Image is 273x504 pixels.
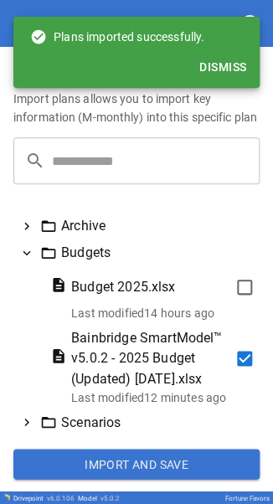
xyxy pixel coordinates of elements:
[71,305,253,321] p: Last modified 14 hours ago
[13,90,260,127] h6: Import plans allows you to import key information (M-monthly) into this specific plan
[13,494,75,501] div: Drivepoint
[3,493,10,500] img: Drivepoint
[13,449,260,479] button: Import and Save
[40,243,253,263] div: Budgets
[71,328,227,388] span: Bainbridge SmartModel™ v5.0.2 - 2025 Budget (Updated) [DATE].xlsx
[193,52,253,83] button: Dismiss
[25,151,45,171] span: search
[40,412,253,432] div: Scenarios
[47,494,75,501] span: v 6.0.106
[71,388,253,405] p: Last modified 12 minutes ago
[100,494,120,501] span: v 5.0.2
[71,277,175,297] span: Budget 2025.xlsx
[78,494,120,501] div: Model
[30,22,204,52] div: Plans imported successfully.
[225,494,270,501] div: Fortune Favors
[40,216,253,236] div: Archive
